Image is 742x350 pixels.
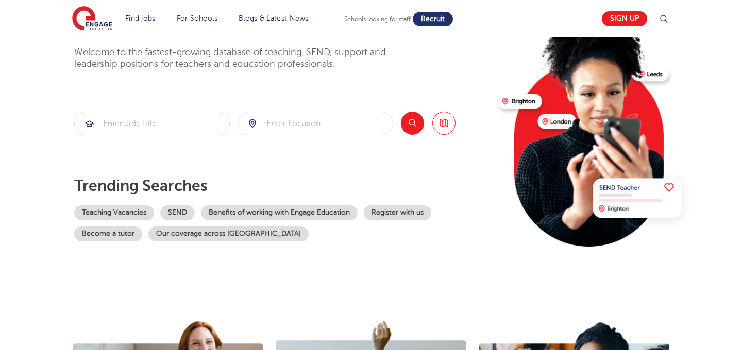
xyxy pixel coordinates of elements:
[201,205,358,220] a: Benefits of working with Engage Education
[74,112,230,135] div: Submit
[602,11,647,26] a: Sign up
[401,112,424,135] button: Search
[238,112,393,135] input: Submit
[177,14,217,22] a: For Schools
[74,226,142,241] a: Become a tutor
[238,112,393,135] div: Submit
[413,12,453,26] a: Recruit
[364,205,431,220] a: Register with us
[74,46,414,71] p: Welcome to the fastest-growing database of teaching, SEND, support and leadership positions for t...
[125,14,156,22] a: Find jobs
[421,15,445,23] span: Recruit
[75,112,229,135] input: Submit
[344,15,411,23] span: Schools looking for staff
[74,205,154,220] a: Teaching Vacancies
[239,14,309,22] a: Blogs & Latest News
[160,205,195,220] a: SEND
[148,226,309,241] a: Our coverage across [GEOGRAPHIC_DATA]
[72,6,112,32] img: Engage Education
[74,177,490,195] p: Trending searches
